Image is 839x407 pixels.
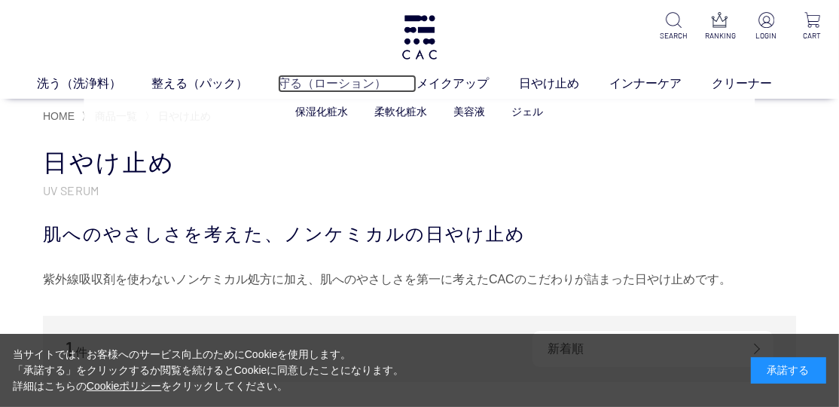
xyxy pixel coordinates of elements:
p: RANKING [705,30,734,41]
a: SEARCH [659,12,688,41]
div: 紫外線吸収剤を使わないノンケミカル処方に加え、肌へのやさしさを第一に考えたCACのこだわりが詰まった日やけ止めです。 [43,268,796,292]
div: 承諾する [751,357,826,384]
a: 保湿化粧水 [296,106,349,118]
a: ジェル [512,106,544,118]
a: インナーケア [609,75,712,93]
div: 当サイトでは、お客様へのサービス向上のためにCookieを使用します。 「承諾する」をクリックするか閲覧を続けるとCookieに同意したことになります。 詳細はこちらの をクリックしてください。 [13,347,404,394]
h1: 日やけ止め [43,147,796,179]
div: 肌へのやさしさを考えた、ノンケミカルの日やけ止め [43,221,796,248]
p: SEARCH [659,30,688,41]
a: 洗う（洗浄料） [37,75,151,93]
a: LOGIN [752,12,781,41]
a: HOME [43,110,75,122]
div: 新着順 [532,331,773,367]
a: クリーナー [712,75,802,93]
a: Cookieポリシー [87,380,162,392]
p: CART [798,30,827,41]
a: 柔軟化粧水 [375,106,428,118]
img: logo [400,15,439,60]
a: RANKING [705,12,734,41]
p: UV SERUM [43,182,796,198]
a: 守る（ローション） [278,75,416,93]
a: メイクアップ [416,75,519,93]
a: 美容液 [454,106,486,118]
a: 整える（パック） [151,75,278,93]
a: CART [798,12,827,41]
a: 日やけ止め [519,75,609,93]
p: LOGIN [752,30,781,41]
li: 〉 [81,109,141,124]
